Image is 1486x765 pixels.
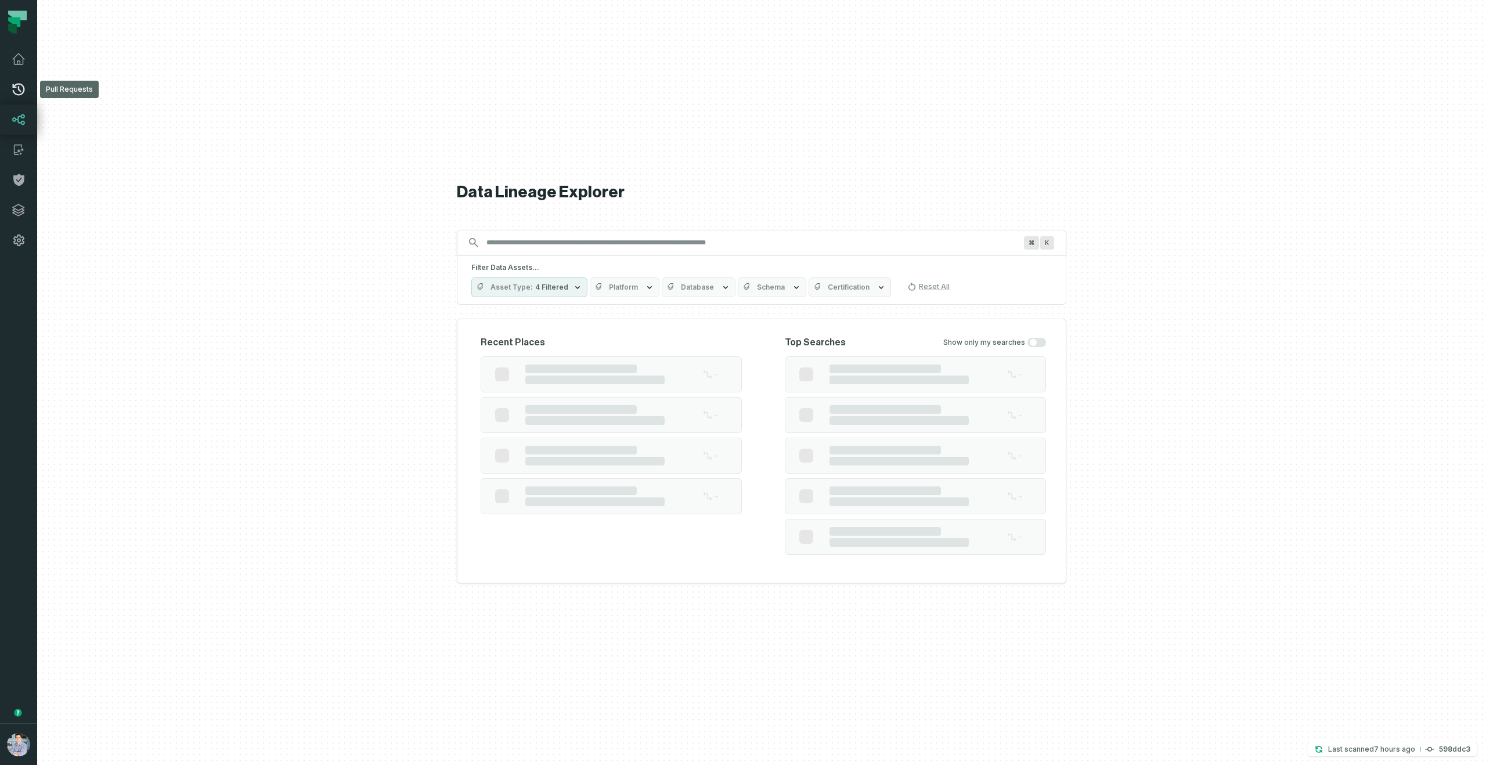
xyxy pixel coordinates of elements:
span: Press ⌘ + K to focus the search bar [1024,236,1039,250]
span: Press ⌘ + K to focus the search bar [1040,236,1054,250]
h4: 598ddc3 [1439,746,1470,753]
img: avatar of Alon Nafta [7,733,30,756]
div: Tooltip anchor [13,708,23,718]
h1: Data Lineage Explorer [457,182,1066,203]
relative-time: Sep 11, 2025, 4:18 AM GMT+3 [1374,745,1415,753]
div: Pull Requests [40,81,99,98]
p: Last scanned [1328,744,1415,755]
button: Last scanned[DATE] 4:18:39 AM598ddc3 [1307,742,1477,756]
